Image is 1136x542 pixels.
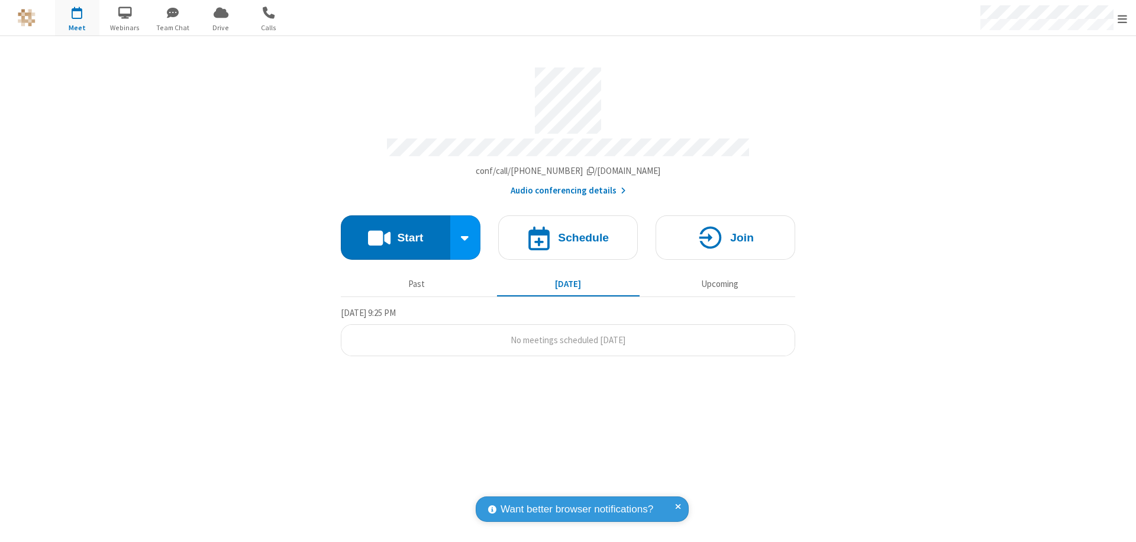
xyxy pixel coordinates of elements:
[341,306,795,357] section: Today's Meetings
[151,22,195,33] span: Team Chat
[476,164,661,178] button: Copy my meeting room linkCopy my meeting room link
[341,215,450,260] button: Start
[450,215,481,260] div: Start conference options
[397,232,423,243] h4: Start
[497,273,640,295] button: [DATE]
[511,184,626,198] button: Audio conferencing details
[247,22,291,33] span: Calls
[501,502,653,517] span: Want better browser notifications?
[346,273,488,295] button: Past
[18,9,35,27] img: QA Selenium DO NOT DELETE OR CHANGE
[558,232,609,243] h4: Schedule
[199,22,243,33] span: Drive
[511,334,625,346] span: No meetings scheduled [DATE]
[656,215,795,260] button: Join
[55,22,99,33] span: Meet
[730,232,754,243] h4: Join
[648,273,791,295] button: Upcoming
[498,215,638,260] button: Schedule
[103,22,147,33] span: Webinars
[341,59,795,198] section: Account details
[341,307,396,318] span: [DATE] 9:25 PM
[476,165,661,176] span: Copy my meeting room link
